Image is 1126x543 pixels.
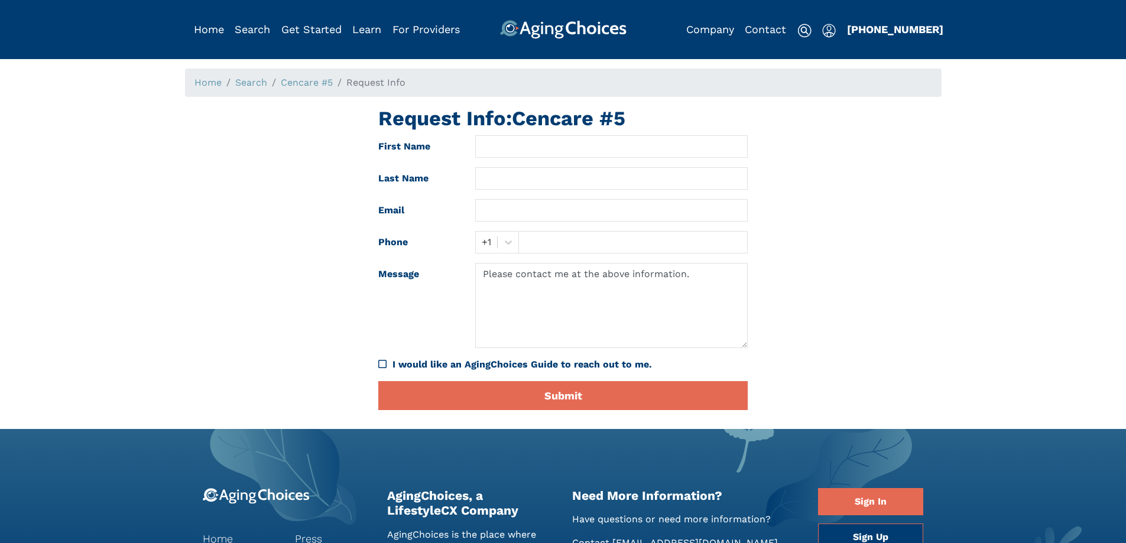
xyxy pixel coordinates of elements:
a: Search [235,77,267,88]
a: [PHONE_NUMBER] [847,23,943,35]
label: Last Name [369,167,466,190]
p: Have questions or need more information? [572,512,801,526]
img: user-icon.svg [822,24,836,38]
a: Home [194,77,222,88]
label: Phone [369,231,466,253]
a: Home [194,23,224,35]
img: 9-logo.svg [203,488,310,504]
label: Message [369,263,466,348]
label: First Name [369,135,466,158]
a: Search [235,23,270,35]
label: Email [369,199,466,222]
a: Company [686,23,734,35]
h2: Need More Information? [572,488,801,503]
img: search-icon.svg [797,24,812,38]
nav: breadcrumb [185,69,942,97]
img: AgingChoices [499,20,626,39]
a: Sign In [818,488,923,515]
button: Submit [378,381,748,410]
div: I would like an AgingChoices Guide to reach out to me. [378,357,748,372]
a: Learn [352,23,381,35]
a: Get Started [281,23,342,35]
textarea: Please contact me at the above information. [475,263,748,348]
div: Popover trigger [822,20,836,39]
div: Popover trigger [235,20,270,39]
h1: Request Info: Cencare #5 [378,106,748,131]
div: I would like an AgingChoices Guide to reach out to me. [392,357,748,372]
a: For Providers [392,23,460,35]
span: Request Info [346,77,405,88]
a: Cencare #5 [281,77,333,88]
h2: AgingChoices, a LifestyleCX Company [387,488,554,518]
a: Contact [745,23,786,35]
